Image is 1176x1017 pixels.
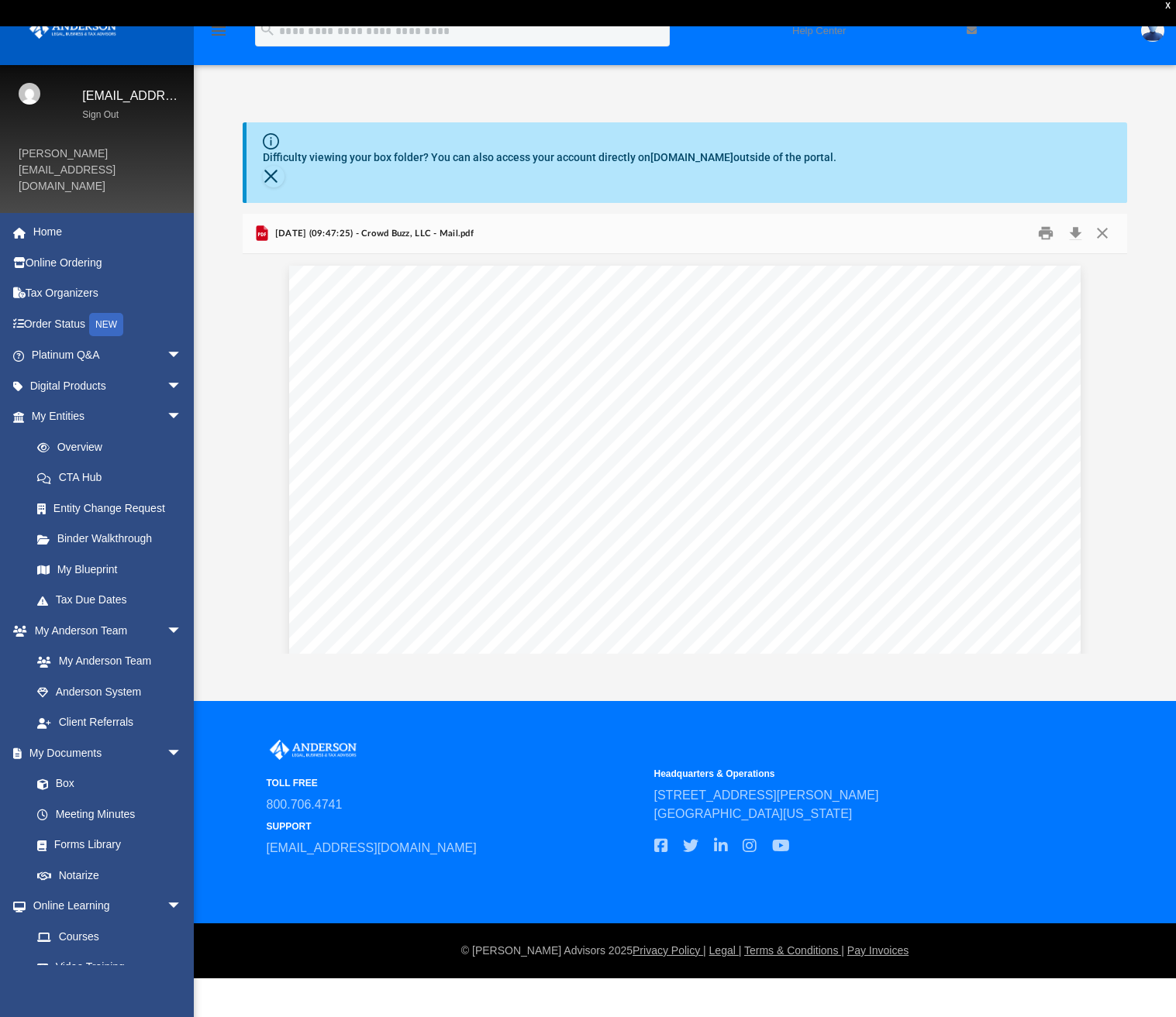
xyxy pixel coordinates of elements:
[11,247,205,278] a: Online Ordering
[22,462,205,493] a: CTA Hub
[19,146,187,194] div: [PERSON_NAME][EMAIL_ADDRESS][DOMAIN_NAME]
[22,431,205,462] a: Overview
[259,21,276,38] i: search
[1141,19,1164,42] img: User Pic
[650,151,733,163] a: [DOMAIN_NAME]
[243,254,1126,654] div: Document Viewer
[267,819,643,833] small: SUPPORT
[22,707,198,738] a: Client Referrals
[22,585,205,616] a: Tax Due Dates
[744,944,844,957] a: Terms & Conditions |
[194,943,1176,959] div: © [PERSON_NAME] Advisors 2025
[267,798,343,811] a: 800.706.4741
[11,308,205,340] a: Order StatusNEW
[22,554,198,585] a: My Blueprint
[167,370,198,402] span: arrow_drop_down
[22,921,198,952] a: Courses
[1088,222,1116,246] button: Close
[1164,2,1172,10] div: close
[11,370,205,401] a: Digital Productsarrow_drop_down
[89,313,123,336] div: NEW
[209,22,228,40] i: menu
[267,776,643,790] small: TOLL FREE
[654,789,879,802] a: [STREET_ADDRESS][PERSON_NAME]
[736,4,785,22] a: survey
[82,109,119,120] a: Sign Out
[167,401,198,433] span: arrow_drop_down
[22,676,198,707] a: Anderson System
[633,944,706,957] a: Privacy Policy |
[11,278,205,309] a: Tax Organizers
[243,214,1126,655] div: Preview
[22,646,190,677] a: My Anderson Team
[1061,222,1089,246] button: Download
[167,737,198,769] span: arrow_drop_down
[167,891,198,923] span: arrow_drop_down
[22,493,205,524] a: Entity Change Request
[11,891,198,922] a: Online Learningarrow_drop_down
[1030,222,1061,246] button: Print
[709,944,742,957] a: Legal |
[271,227,473,241] span: [DATE] (09:47:25) - Crowd Buzz, LLC - Mail.pdf
[263,166,285,187] button: Close
[22,830,190,861] a: Forms Library
[243,254,1126,654] div: File preview
[22,860,198,891] a: Notarize
[267,740,360,760] img: Anderson Advisors Platinum Portal
[391,4,730,22] div: Get a chance to win 6 months of Platinum for free just by filling out this
[654,807,853,820] a: [GEOGRAPHIC_DATA][US_STATE]
[167,340,198,372] span: arrow_drop_down
[22,524,205,555] a: Binder Walkthrough
[654,767,1031,781] small: Headquarters & Operations
[22,768,190,799] a: Box
[267,841,477,854] a: [EMAIL_ADDRESS][DOMAIN_NAME]
[11,217,205,248] a: Home
[11,615,198,646] a: My Anderson Teamarrow_drop_down
[263,149,1110,166] div: Difficulty viewing your box folder? You can also access your account directly on outside of the p...
[11,401,205,432] a: My Entitiesarrow_drop_down
[26,19,119,39] img: Anderson Advisors Platinum Portal
[167,615,198,647] span: arrow_drop_down
[22,952,190,983] a: Video Training
[209,28,228,40] a: menu
[82,89,292,102] a: [EMAIL_ADDRESS][DOMAIN_NAME]
[22,799,198,830] a: Meeting Minutes
[11,340,205,371] a: Platinum Q&Aarrow_drop_down
[847,944,909,957] a: Pay Invoices
[11,737,198,768] a: My Documentsarrow_drop_down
